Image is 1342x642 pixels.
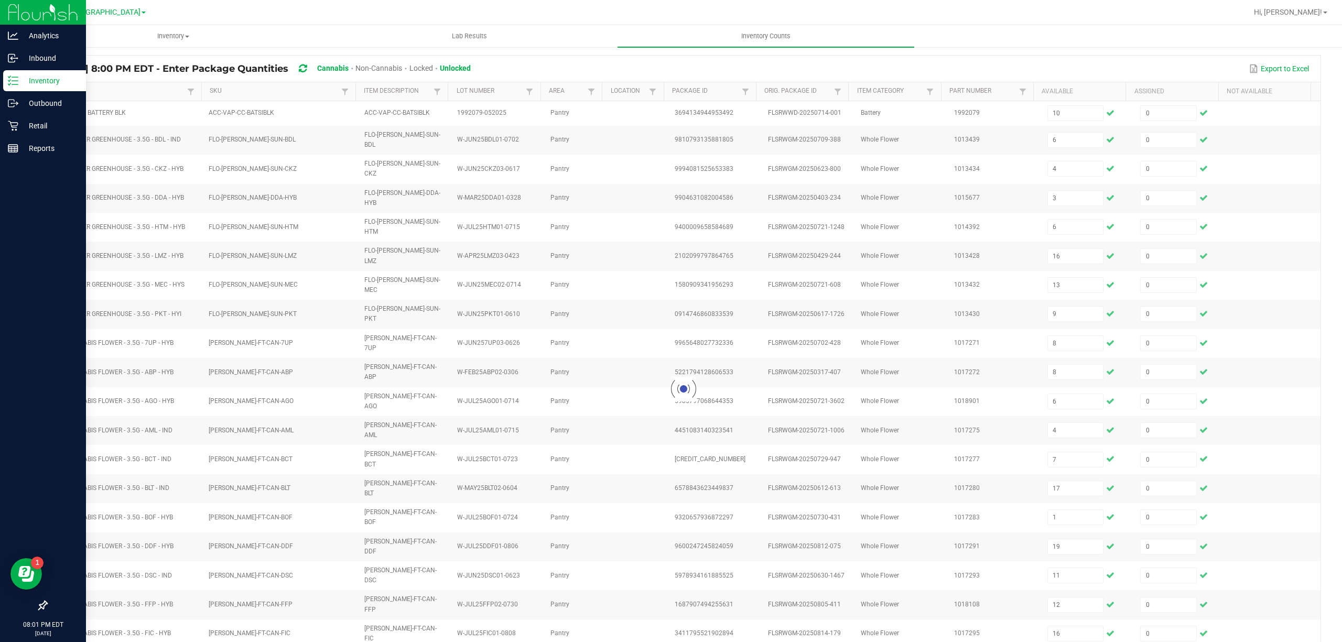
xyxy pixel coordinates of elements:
span: Inventory Counts [727,31,805,41]
a: ItemSortable [56,87,185,95]
iframe: Resource center [10,558,42,590]
p: Retail [18,119,81,132]
a: Filter [585,85,598,98]
inline-svg: Reports [8,143,18,154]
span: Cannabis [317,64,349,72]
a: Item CategorySortable [857,87,924,95]
a: Filter [431,85,443,98]
a: Package IdSortable [672,87,739,95]
p: Inventory [18,74,81,87]
a: Inventory [25,25,321,47]
a: Filter [523,85,536,98]
iframe: Resource center unread badge [31,557,44,569]
a: Filter [924,85,936,98]
a: Filter [185,85,197,98]
a: SKUSortable [210,87,338,95]
a: Orig. Package IdSortable [764,87,831,95]
p: Inbound [18,52,81,64]
a: Inventory Counts [618,25,914,47]
a: Item DescriptionSortable [364,87,431,95]
span: Lab Results [438,31,501,41]
p: Analytics [18,29,81,42]
span: Inventory [26,31,321,41]
p: Outbound [18,97,81,110]
a: Part NumberSortable [949,87,1016,95]
p: [DATE] [5,629,81,637]
a: Filter [646,85,659,98]
a: Filter [1016,85,1029,98]
span: Unlocked [440,64,471,72]
inline-svg: Inventory [8,75,18,86]
p: 08:01 PM EDT [5,620,81,629]
a: AreaSortable [549,87,585,95]
span: Locked [409,64,433,72]
a: Lot NumberSortable [457,87,524,95]
p: Reports [18,142,81,155]
inline-svg: Inbound [8,53,18,63]
a: Filter [339,85,351,98]
a: Lab Results [321,25,618,47]
a: LocationSortable [611,87,647,95]
button: Export to Excel [1247,60,1312,78]
inline-svg: Outbound [8,98,18,108]
th: Not Available [1218,82,1311,101]
a: Filter [831,85,844,98]
th: Available [1033,82,1125,101]
span: [GEOGRAPHIC_DATA] [69,8,140,17]
inline-svg: Retail [8,121,18,131]
span: Hi, [PERSON_NAME]! [1254,8,1322,16]
span: Non-Cannabis [355,64,402,72]
div: [DATE] 8:00 PM EDT - Enter Package Quantities [55,59,479,79]
a: Filter [739,85,752,98]
th: Assigned [1125,82,1218,101]
inline-svg: Analytics [8,30,18,41]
